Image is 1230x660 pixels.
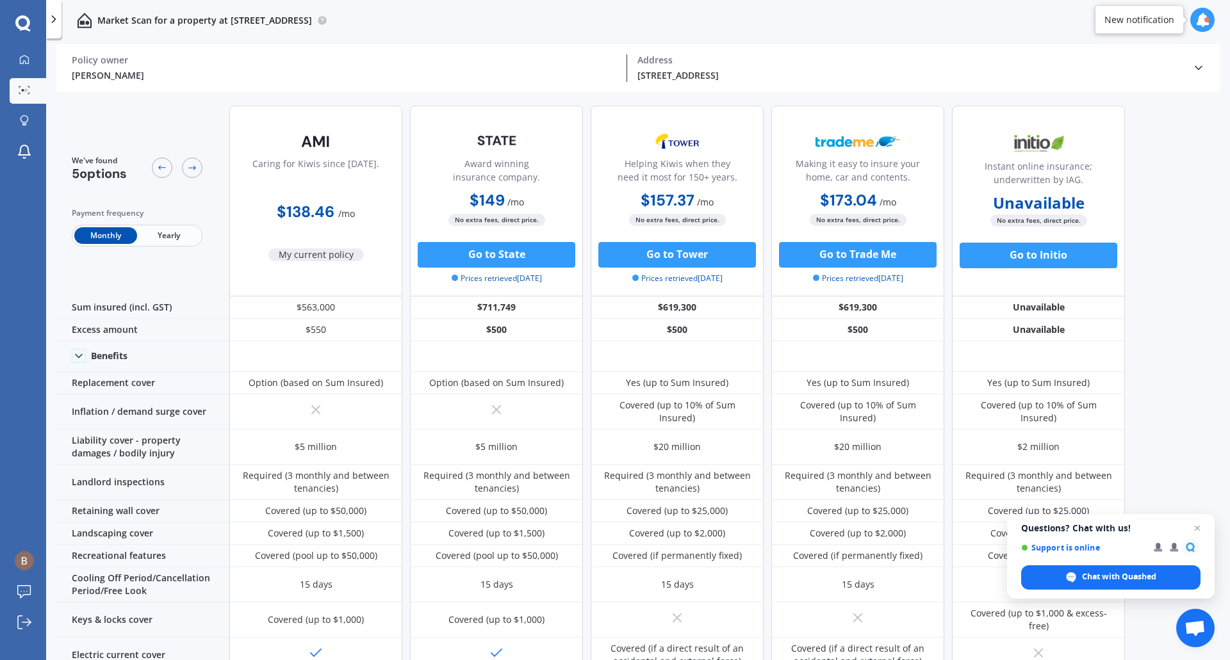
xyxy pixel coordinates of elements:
div: Covered (if permanently fixed) [793,549,922,562]
div: $5 million [475,440,518,453]
div: 15 days [480,578,513,591]
div: $711,749 [410,296,583,319]
div: Landlord inspections [56,465,229,500]
div: Required (3 monthly and between tenancies) [600,469,754,495]
div: Cooling Off Period/Cancellation Period/Free Look [56,567,229,602]
span: No extra fees, direct price. [629,214,726,226]
span: My current policy [268,248,364,261]
span: We've found [72,155,127,166]
span: Questions? Chat with us! [1021,523,1201,533]
span: / mo [880,196,896,208]
img: Tower.webp [635,125,719,157]
button: Go to Tower [598,242,756,268]
p: Market Scan for a property at [STREET_ADDRESS] [97,14,312,27]
div: Covered (up to $2,000) [629,527,725,540]
span: / mo [338,207,355,220]
div: $619,300 [771,296,944,319]
div: Covered (up to $1,000) [448,613,545,626]
span: Monthly [74,227,137,244]
span: 5 options [72,165,127,182]
img: home-and-contents.b802091223b8502ef2dd.svg [77,13,92,28]
span: Close chat [1190,520,1205,536]
div: $2 million [1017,440,1060,453]
span: / mo [507,196,524,208]
div: Covered (up to $25,000) [627,504,728,517]
div: Covered (up to $50,000) [265,504,366,517]
div: $619,300 [591,296,764,319]
div: $500 [410,319,583,341]
span: Chat with Quashed [1082,571,1156,583]
img: ACg8ocIO28WKqG-tHoekFrVuZN33T_i7hAowtXciS6DFv0_sJauicg=s96-c [15,551,34,570]
div: Covered (up to $2,000) [810,527,906,540]
span: No extra fees, direct price. [810,214,906,226]
div: Covered (up to $1,500) [268,527,364,540]
div: Option (based on Sum Insured) [429,376,564,389]
div: Covered (up to $1,500) [448,527,545,540]
img: Trademe.webp [816,125,900,157]
span: No extra fees, direct price. [990,214,1087,227]
div: 15 days [661,578,694,591]
div: [PERSON_NAME] [72,68,616,82]
span: No extra fees, direct price. [448,214,545,226]
div: Sum insured (incl. GST) [56,296,229,319]
span: / mo [697,196,714,208]
div: Covered (up to $2,500) [990,527,1086,540]
div: Retaining wall cover [56,500,229,522]
button: Go to State [418,242,575,268]
div: Replacement cover [56,372,229,394]
img: AMI-text-1.webp [274,125,358,157]
b: $138.46 [277,202,334,221]
div: Caring for Kiwis since [DATE]. [252,157,379,189]
div: Yes (up to Sum Insured) [626,376,728,389]
div: Covered (up to $25,000) [807,504,908,517]
div: $5 million [295,440,337,453]
div: Yes (up to Sum Insured) [987,376,1090,389]
div: Liability cover - property damages / bodily injury [56,430,229,465]
div: Unavailable [952,296,1125,319]
div: Option (based on Sum Insured) [249,376,383,389]
div: Unavailable [952,319,1125,341]
div: $20 million [653,440,701,453]
div: Making it easy to insure your home, car and contents. [782,157,933,189]
div: $550 [229,319,402,341]
div: [STREET_ADDRESS] [637,68,1182,82]
div: Recreational features [56,545,229,567]
b: $157.37 [641,190,694,210]
div: Covered (up to 10% of Sum Insured) [962,399,1115,424]
button: Go to Trade Me [779,242,937,268]
div: Covered (pool up to $50,000) [255,549,377,562]
div: Policy owner [72,54,616,66]
b: $173.04 [820,190,877,210]
div: Award winning insurance company. [421,157,572,189]
div: Covered (if permanently fixed) [612,549,742,562]
div: 15 days [842,578,874,591]
div: Chat with Quashed [1021,565,1201,590]
span: Support is online [1021,543,1145,552]
div: Covered (up to $1,000 & excess-free) [962,607,1115,632]
div: Covered (up to $45,000) [988,549,1089,562]
span: Prices retrieved [DATE] [452,273,542,284]
div: Address [637,54,1182,66]
div: Yes (up to Sum Insured) [807,376,909,389]
div: Inflation / demand surge cover [56,394,229,430]
b: $149 [470,190,505,210]
div: $500 [771,319,944,341]
div: Covered (up to 10% of Sum Insured) [781,399,935,424]
div: $20 million [834,440,881,453]
div: Covered (up to $25,000) [988,504,1089,517]
span: Yearly [137,227,200,244]
div: Landscaping cover [56,522,229,545]
div: Benefits [91,350,127,362]
div: Covered (up to $50,000) [446,504,547,517]
div: $500 [591,319,764,341]
div: Payment frequency [72,207,202,220]
div: Covered (up to 10% of Sum Insured) [600,399,754,424]
div: Helping Kiwis when they need it most for 150+ years. [602,157,753,189]
div: Required (3 monthly and between tenancies) [781,469,935,495]
div: Keys & locks cover [56,602,229,638]
span: Prices retrieved [DATE] [813,273,903,284]
span: Prices retrieved [DATE] [632,273,723,284]
b: Unavailable [993,197,1085,209]
div: Instant online insurance; underwritten by IAG. [963,159,1114,191]
button: Go to Initio [960,243,1117,268]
